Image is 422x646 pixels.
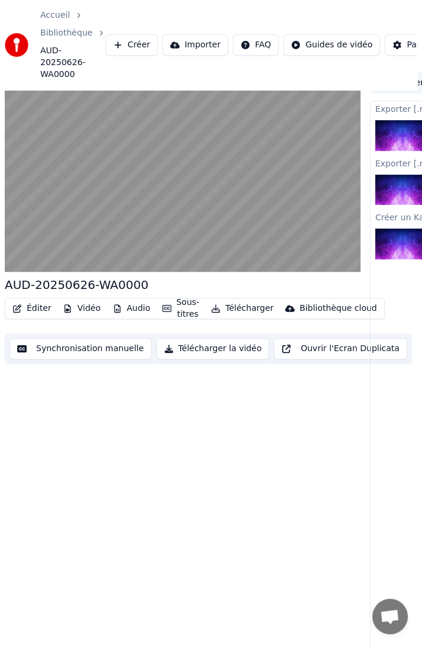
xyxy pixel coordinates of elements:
button: Télécharger [206,300,278,317]
button: Guides de vidéo [283,34,380,56]
button: Synchronisation manuelle [9,338,152,359]
span: AUD-20250626-WA0000 [40,45,105,81]
button: Importer [162,34,228,56]
div: Bibliothèque cloud [299,303,376,314]
button: Éditer [8,300,56,317]
button: Vidéo [58,300,105,317]
button: Télécharger la vidéo [156,338,270,359]
nav: breadcrumb [40,9,105,81]
a: Bibliothèque [40,27,92,39]
img: youka [5,33,28,57]
div: AUD-20250626-WA0000 [5,277,148,293]
a: Ouvrir le chat [372,599,408,634]
button: Sous-titres [158,294,204,323]
button: Créer [105,34,158,56]
button: Audio [108,300,155,317]
button: FAQ [233,34,279,56]
button: Ouvrir l'Ecran Duplicata [274,338,407,359]
a: Accueil [40,9,70,21]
